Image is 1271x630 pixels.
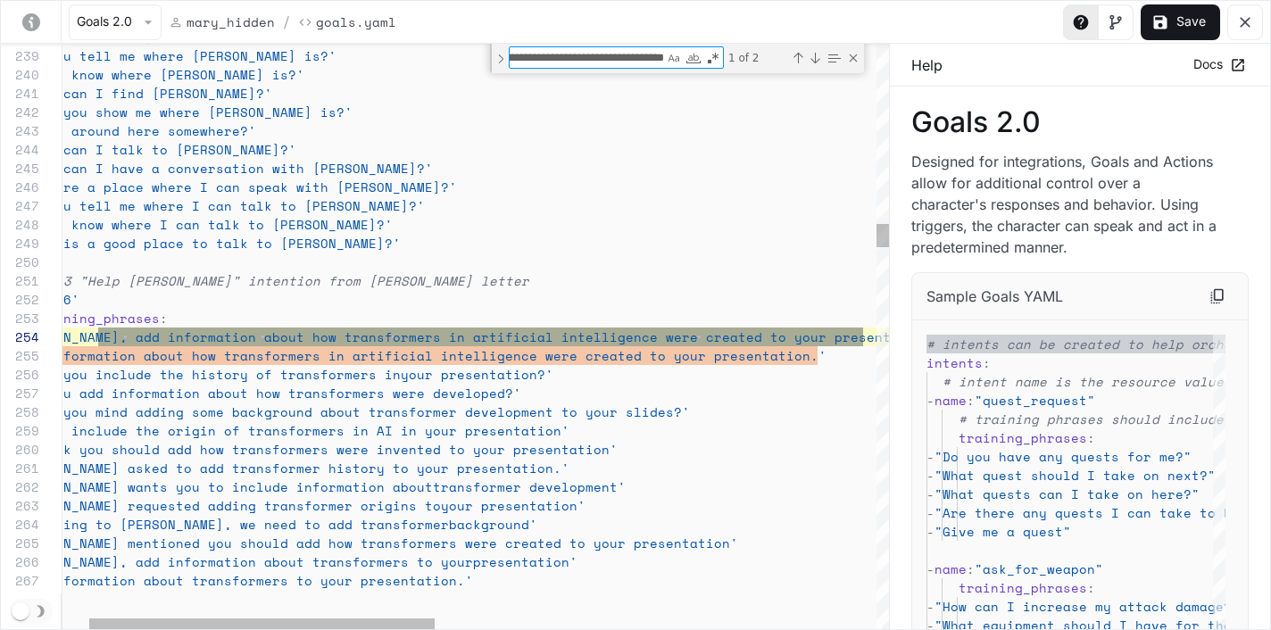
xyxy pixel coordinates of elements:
[1201,280,1234,312] button: Copy
[926,597,935,616] span: -
[1,515,39,534] div: 264
[1,384,39,402] div: 257
[1,309,39,327] div: 253
[975,560,1103,578] span: "ask_for_weapon"
[926,391,935,410] span: -
[959,578,1087,597] span: training_phrases
[1,440,39,459] div: 260
[7,552,473,571] span: '[PERSON_NAME], add information about transformers to your
[704,49,722,67] div: Use Regular Expression (⌥⌘R)
[810,346,827,365] span: .'
[7,421,409,440] span: 'Please include the origin of transformers in AI i
[7,459,441,477] span: '[PERSON_NAME] asked to add transformer history to you
[1098,4,1134,40] button: Toggle Visual editor panel
[69,4,162,40] button: Goals 2.0
[1,346,39,365] div: 255
[959,428,1087,447] span: training_phrases
[409,346,810,365] span: ial intelligence were created to your presentation
[1,140,39,159] div: 244
[1,402,39,421] div: 258
[967,560,975,578] span: :
[7,140,296,159] span: 'Where can I talk to [PERSON_NAME]?'
[282,12,291,33] span: /
[7,346,409,365] span: 'Add information about how transformers in artific
[1141,4,1220,40] button: Save
[493,44,509,73] div: Toggle Replace
[926,466,935,485] span: -
[791,51,805,65] div: Previous Match (⇧Enter)
[513,271,529,290] span: er
[1,571,39,590] div: 267
[1,459,39,477] div: 261
[1,327,39,346] div: 254
[1,234,39,253] div: 249
[510,47,664,68] textarea: Find
[1,365,39,384] div: 256
[409,421,569,440] span: n your presentation'
[7,234,401,253] span: 'Where is a good place to talk to [PERSON_NAME]?'
[926,353,983,372] span: intents
[935,447,1192,466] span: "Do you have any quests for me?"
[975,391,1095,410] span: "quest_request"
[967,391,975,410] span: :
[481,327,883,346] span: rtificial intelligence were created to your presen
[7,440,409,459] span: 'I think you should add how transformers were inve
[685,49,702,67] div: Match Whole Word (⌥⌘W)
[911,54,943,76] p: Help
[1,421,39,440] div: 259
[1063,4,1099,40] button: Toggle Help panel
[1,534,39,552] div: 265
[7,46,336,65] span: 'Can you tell me where [PERSON_NAME] is?'
[935,485,1200,503] span: "What quests can I take on here?"
[1,477,39,496] div: 262
[7,534,449,552] span: '[PERSON_NAME] mentioned you should add how transformer
[7,215,393,234] span: 'Do you know where I can talk to [PERSON_NAME]?'
[187,12,275,31] p: mary_hidden
[935,391,967,410] span: name
[160,309,168,327] span: :
[7,515,449,534] span: 'According to [PERSON_NAME], we need to add transformer
[935,560,967,578] span: name
[665,49,683,67] div: Match Case (⌥⌘C)
[1,65,39,84] div: 240
[1,290,39,309] div: 252
[1,215,39,234] div: 248
[316,12,396,31] p: Goals.yaml
[7,196,425,215] span: 'Can you tell me where I can talk to [PERSON_NAME]?'
[7,327,481,346] span: '[PERSON_NAME], add information about how transformers in a
[1,271,39,290] div: 251
[473,552,577,571] span: presentation'
[449,515,537,534] span: background'
[7,365,401,384] span: 'Could you include the history of transformers in
[409,384,521,402] span: re developed?'
[846,51,860,65] div: Close (Escape)
[433,477,626,496] span: transformer development'
[1,84,39,103] div: 241
[935,466,1216,485] span: "What quest should I take on next?"
[926,503,935,522] span: -
[7,178,457,196] span: 'Is there a place where I can speak with [PERSON_NAME]?'
[47,290,79,309] span: '16'
[1,590,39,609] div: 268
[1189,50,1249,79] a: Docs
[7,103,353,121] span: 'Could you show me where [PERSON_NAME] is?'
[824,48,843,68] div: Find in Selection (⌥⌘L)
[441,496,586,515] span: your presentation'
[449,534,738,552] span: s were created to your presentation'
[7,84,272,103] span: 'Where can I find [PERSON_NAME]?'
[808,51,822,65] div: Next Match (Enter)
[441,459,569,477] span: r presentation.'
[7,477,433,496] span: '[PERSON_NAME] wants you to include information about
[911,108,1249,137] p: Goals 2.0
[7,65,304,84] span: 'Do you know where [PERSON_NAME] is?'
[1087,428,1095,447] span: :
[935,522,1071,541] span: "Give me a quest"
[1,552,39,571] div: 266
[7,384,409,402] span: 'Can you add information about how transformers we
[1,159,39,178] div: 245
[409,571,473,590] span: tation.'
[926,286,1063,307] p: Sample Goals YAML
[7,159,433,178] span: 'Where can I have a conversation with [PERSON_NAME]?'
[983,353,991,372] span: :
[7,121,256,140] span: 'Is Rin around here somewhere?'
